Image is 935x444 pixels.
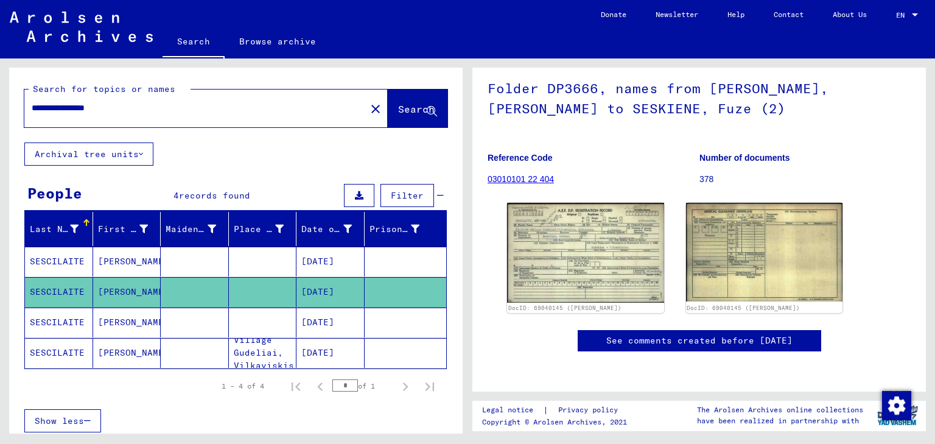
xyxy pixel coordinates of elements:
button: Next page [393,374,418,398]
img: 002.jpg [686,203,843,301]
mat-select-trigger: EN [896,10,905,19]
a: DocID: 69040145 ([PERSON_NAME]) [687,305,800,311]
mat-cell: [PERSON_NAME] [93,277,161,307]
div: Last Name [30,223,79,236]
mat-cell: SESCILAITE [25,338,93,368]
a: DocID: 69040145 ([PERSON_NAME]) [508,305,622,311]
button: Search [388,90,447,127]
span: Show less [35,415,84,426]
img: Zustimmung ändern [882,391,911,420]
div: 1 – 4 of 4 [222,381,264,392]
a: Browse archive [225,27,331,56]
div: First Name [98,223,149,236]
mat-cell: [DATE] [296,247,365,277]
img: Arolsen_neg.svg [10,12,153,42]
div: Prisoner # [369,219,435,239]
button: Show less [24,409,101,432]
button: Last page [418,374,442,398]
a: Privacy policy [548,404,632,417]
img: yv_logo.png [875,400,920,431]
a: See comments created before [DATE] [606,334,793,347]
div: Place of Birth [234,223,284,236]
button: Clear [363,96,388,121]
button: Previous page [308,374,332,398]
mat-cell: [PERSON_NAME] [93,308,161,337]
p: 378 [699,173,911,186]
mat-cell: SESCILAITE [25,277,93,307]
mat-cell: [PERSON_NAME] [93,247,161,277]
mat-header-cell: Last Name [25,212,93,246]
a: Search [163,27,225,58]
button: First page [284,374,308,398]
span: Search [398,103,435,115]
mat-header-cell: First Name [93,212,161,246]
span: 4 [173,190,179,201]
b: Number of documents [699,153,790,163]
p: The Arolsen Archives online collections [697,404,863,415]
mat-cell: [DATE] [296,308,365,337]
h1: Folder DP3666, names from [PERSON_NAME], [PERSON_NAME] to SESKIENE, Fuze (2) [488,60,911,134]
mat-icon: close [368,102,383,116]
div: Maiden Name [166,219,231,239]
div: First Name [98,219,164,239]
mat-cell: SESCILAITE [25,308,93,337]
button: Archival tree units [24,143,153,166]
mat-label: Search for topics or names [33,83,175,94]
mat-header-cell: Prisoner # [365,212,447,246]
mat-cell: [DATE] [296,277,365,307]
a: 03010101 22 404 [488,174,554,184]
mat-header-cell: Date of Birth [296,212,365,246]
img: 001.jpg [507,203,664,303]
mat-header-cell: Maiden Name [161,212,229,246]
div: Date of Birth [301,223,352,236]
span: records found [179,190,250,201]
a: Legal notice [482,404,543,417]
div: Place of Birth [234,219,299,239]
div: | [482,404,632,417]
b: Reference Code [488,153,553,163]
div: Maiden Name [166,223,216,236]
mat-cell: Village Gudeliai, Vilkaviskis [229,338,297,368]
mat-cell: SESCILAITE [25,247,93,277]
p: Copyright © Arolsen Archives, 2021 [482,417,632,428]
span: Filter [391,190,424,201]
div: Prisoner # [369,223,420,236]
mat-cell: [PERSON_NAME] [93,338,161,368]
div: People [27,182,82,204]
p: have been realized in partnership with [697,415,863,426]
div: Last Name [30,219,94,239]
div: of 1 [332,380,393,392]
div: Date of Birth [301,219,367,239]
mat-cell: [DATE] [296,338,365,368]
button: Filter [380,184,434,207]
mat-header-cell: Place of Birth [229,212,297,246]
